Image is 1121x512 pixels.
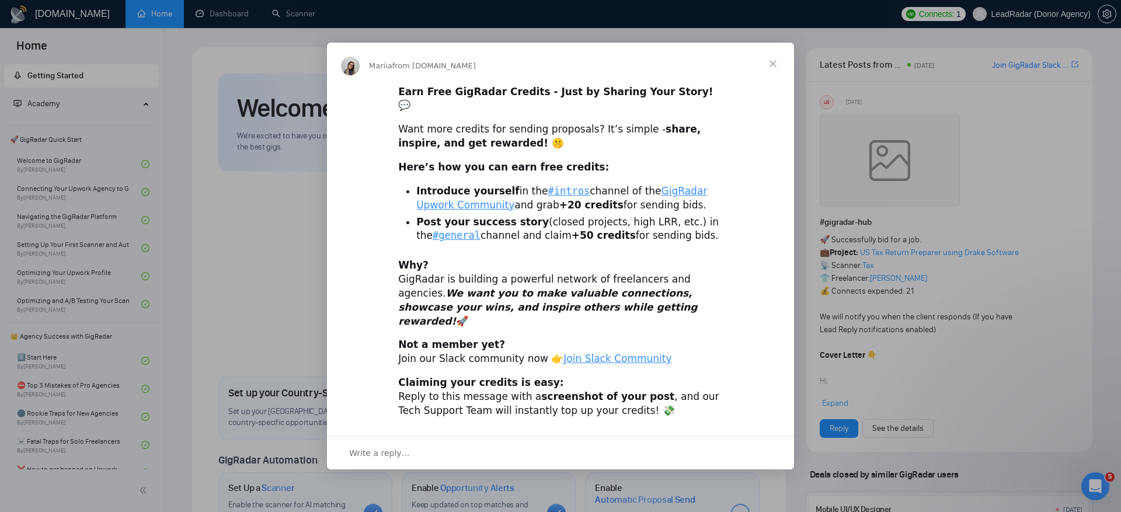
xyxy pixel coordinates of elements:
li: (closed projects, high LRR, etc.) in the channel and claim for sending bids. [416,215,723,243]
span: from [DOMAIN_NAME] [392,61,476,70]
div: GigRadar is building a powerful network of freelancers and agencies. 🚀 [398,259,723,328]
b: Claiming your credits is easy: [398,377,564,388]
div: Open conversation and reply [327,436,794,469]
div: Want more credits for sending proposals? It’s simple - [398,123,723,151]
a: #general [433,229,481,241]
a: GigRadar Upwork Community [416,185,707,211]
b: +20 credits [559,199,624,211]
li: in the channel of the and grab for sending bids. [416,184,723,213]
b: Earn Free GigRadar Credits - Just by Sharing Your Story! [398,86,713,97]
b: +50 credits [572,229,636,241]
b: Why? [398,259,429,271]
a: Join Slack Community [563,353,671,364]
b: Here’s how you can earn free credits: [398,161,609,173]
span: Close [752,43,794,85]
i: We want you to make valuable connections, showcase your wins, and inspire others while getting re... [398,287,697,327]
b: Not a member yet? [398,339,505,350]
b: Post your success story [416,216,549,228]
a: #intros [548,185,590,197]
b: Introduce yourself [416,185,520,197]
div: 💬 [398,85,723,113]
div: Reply to this message with a , and our Tech Support Team will instantly top up your credits! 💸 [398,376,723,417]
b: screenshot of your post [541,391,674,402]
span: Mariia [369,61,392,70]
div: Join our Slack community now 👉 [398,338,723,366]
span: Write a reply… [349,445,410,461]
img: Profile image for Mariia [341,57,360,75]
